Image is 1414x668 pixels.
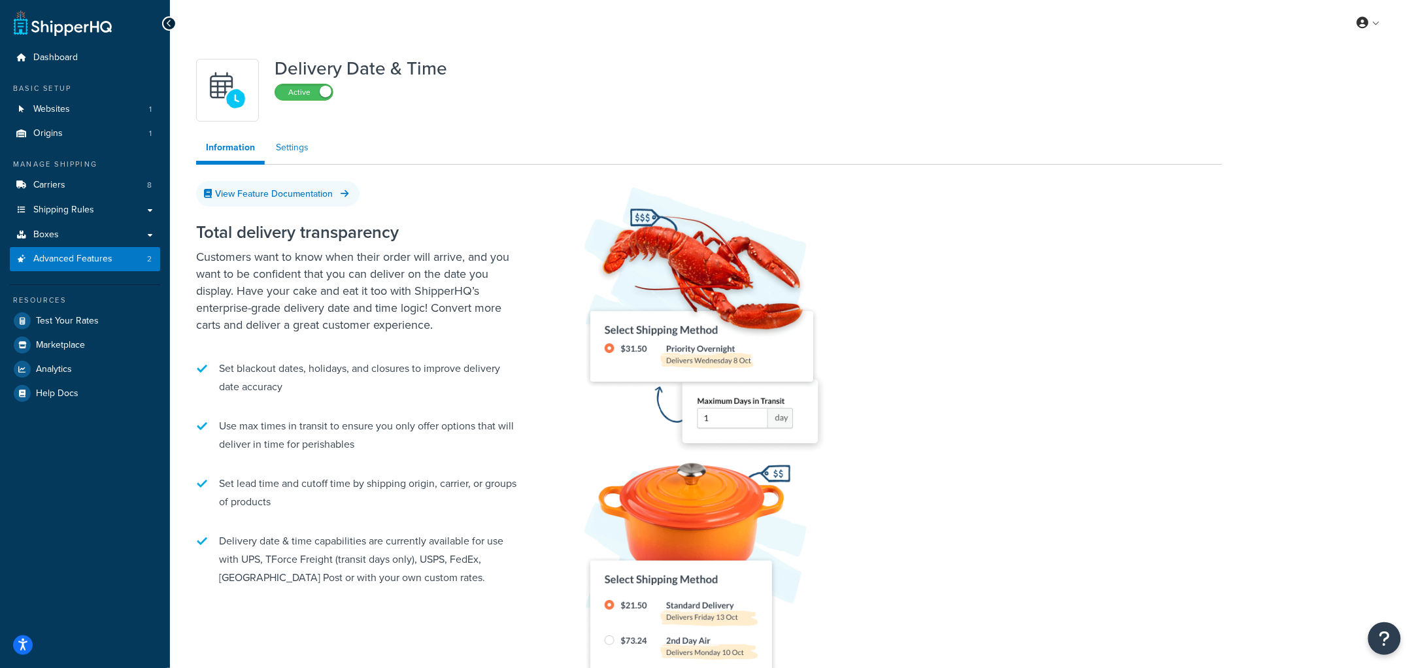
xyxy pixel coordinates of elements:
a: Dashboard [10,46,160,70]
li: Delivery date & time capabilities are currently available for use with UPS, TForce Freight (trans... [196,526,523,593]
a: Information [196,135,265,165]
a: Advanced Features2 [10,247,160,271]
a: Websites1 [10,97,160,122]
li: Websites [10,97,160,122]
span: Carriers [33,180,65,191]
li: Set blackout dates, holidays, and closures to improve delivery date accuracy [196,353,523,403]
span: Origins [33,128,63,139]
button: Open Resource Center [1368,622,1401,655]
span: 1 [149,104,152,115]
a: Origins1 [10,122,160,146]
p: Customers want to know when their order will arrive, and you want to be confident that you can de... [196,248,523,333]
a: View Feature Documentation [196,181,360,207]
span: Analytics [36,364,72,375]
span: Test Your Rates [36,316,99,327]
li: Origins [10,122,160,146]
span: 1 [149,128,152,139]
label: Active [275,84,333,100]
img: gfkeb5ejjkALwAAAABJRU5ErkJggg== [205,67,250,113]
h2: Total delivery transparency [196,223,523,242]
a: Test Your Rates [10,309,160,333]
div: Manage Shipping [10,159,160,170]
span: Websites [33,104,70,115]
h1: Delivery Date & Time [275,59,447,78]
span: Help Docs [36,388,78,399]
a: Shipping Rules [10,198,160,222]
div: Resources [10,295,160,306]
a: Boxes [10,223,160,247]
li: Use max times in transit to ensure you only offer options that will deliver in time for perishables [196,410,523,460]
li: Advanced Features [10,247,160,271]
div: Basic Setup [10,83,160,94]
li: Carriers [10,173,160,197]
span: 2 [147,254,152,265]
span: Advanced Features [33,254,112,265]
span: Shipping Rules [33,205,94,216]
li: Set lead time and cutoff time by shipping origin, carrier, or groups of products [196,468,523,518]
a: Settings [266,135,318,161]
a: Analytics [10,358,160,381]
span: 8 [147,180,152,191]
a: Marketplace [10,333,160,357]
span: Dashboard [33,52,78,63]
a: Help Docs [10,382,160,405]
span: Marketplace [36,340,85,351]
a: Carriers8 [10,173,160,197]
span: Boxes [33,229,59,241]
